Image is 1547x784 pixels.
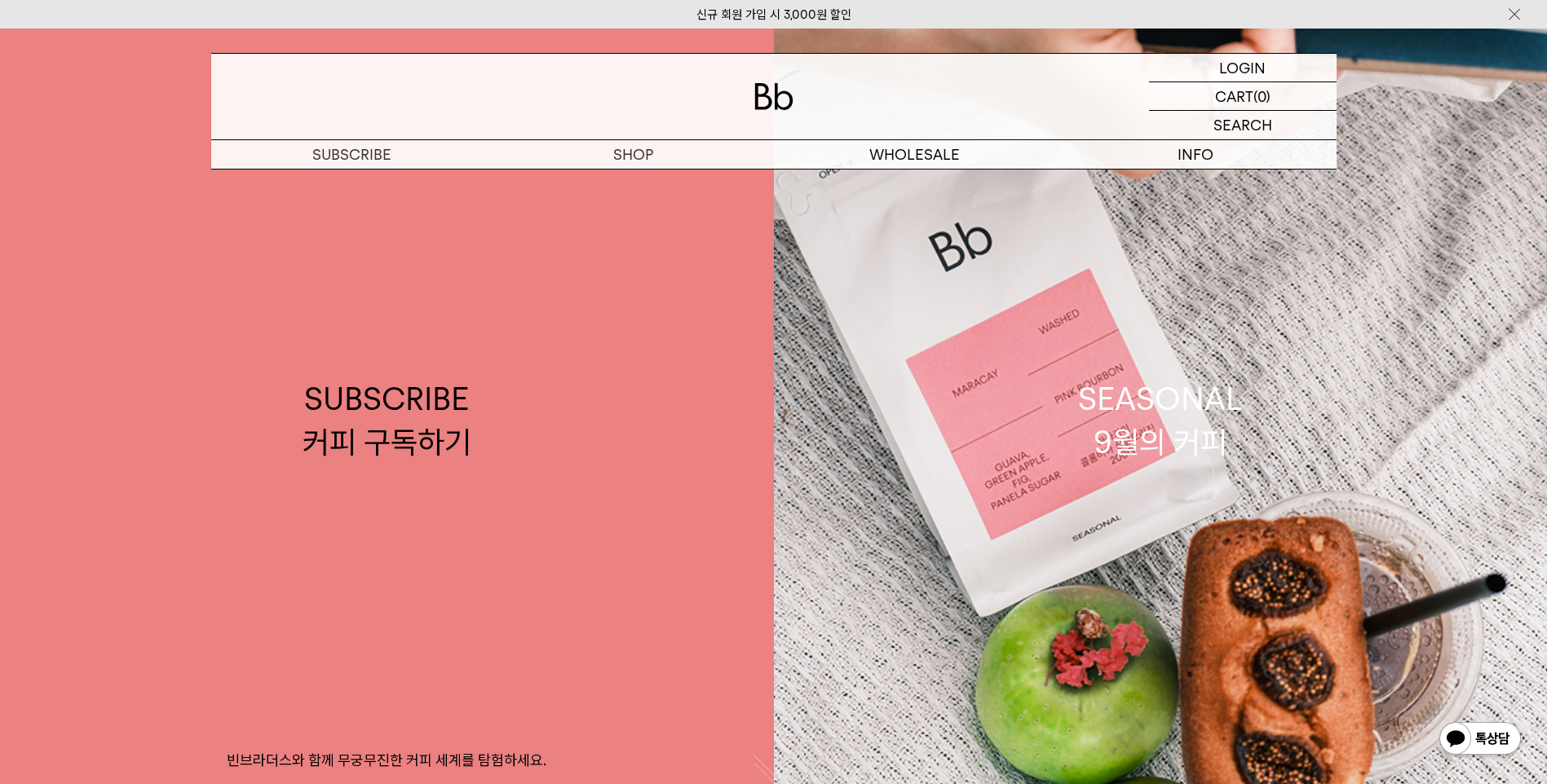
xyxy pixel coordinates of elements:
[493,140,774,169] a: SHOP
[696,7,851,22] a: 신규 회원 가입 시 3,000원 할인
[1149,82,1337,111] a: CART (0)
[1078,377,1243,464] div: SEASONAL 9월의 커피
[211,140,493,169] a: SUBSCRIBE
[754,83,793,110] img: 로고
[1215,82,1253,110] p: CART
[1213,111,1272,139] p: SEARCH
[1253,82,1271,110] p: (0)
[1055,140,1337,169] p: INFO
[303,377,471,464] div: SUBSCRIBE 커피 구독하기
[1438,720,1523,760] img: 카카오톡 채널 1:1 채팅 버튼
[1149,54,1337,82] a: LOGIN
[774,140,1055,169] p: WHOLESALE
[1219,54,1266,81] p: LOGIN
